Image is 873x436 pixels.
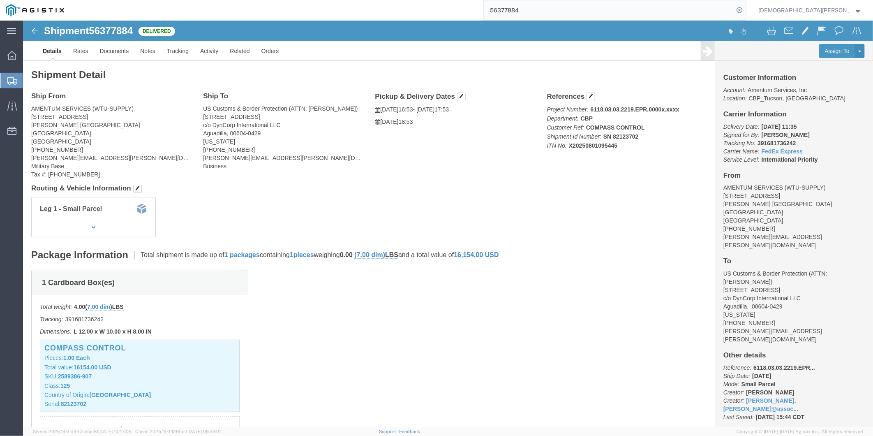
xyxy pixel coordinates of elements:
iframe: FS Legacy Container [23,21,873,427]
span: Server: 2025.19.0-d447cefac8f [33,429,132,434]
span: Christian Ovalles [758,6,850,15]
span: Copyright © [DATE]-[DATE] Agistix Inc., All Rights Reserved [737,428,863,435]
a: Support [379,429,400,434]
span: Client: 2025.19.0-129fbcf [135,429,221,434]
a: Feedback [399,429,420,434]
input: Search for shipment number, reference number [484,0,734,20]
span: [DATE] 09:39:01 [187,429,221,434]
img: logo [6,4,64,16]
button: [DEMOGRAPHIC_DATA][PERSON_NAME] [758,5,861,15]
span: [DATE] 10:47:06 [98,429,132,434]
